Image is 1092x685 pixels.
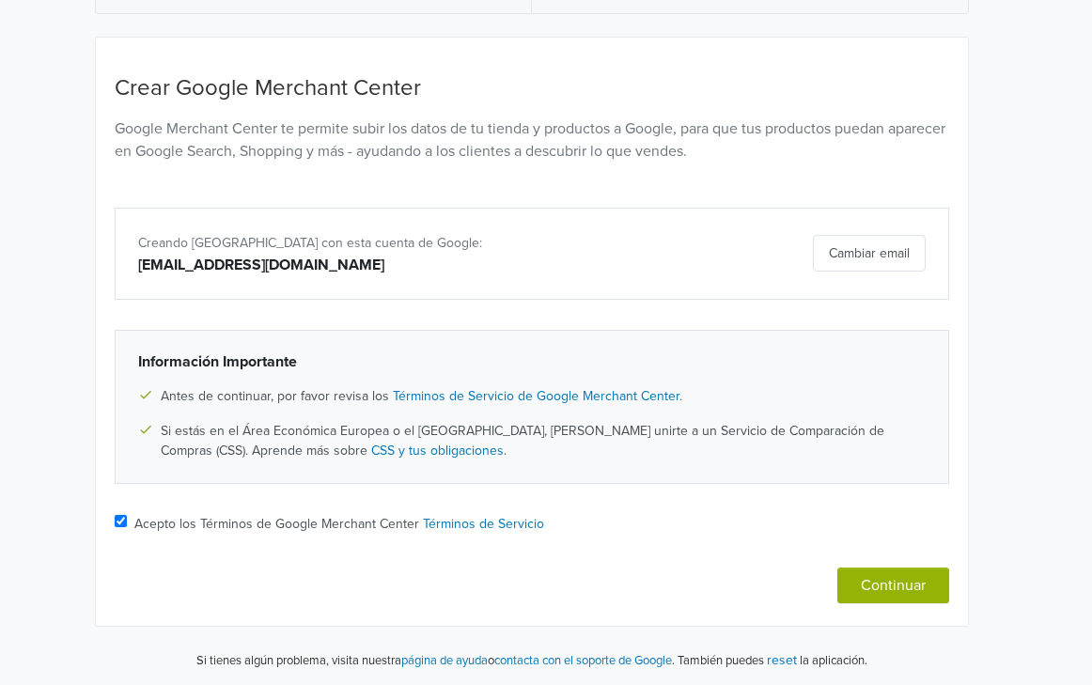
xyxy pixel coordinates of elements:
[138,235,482,251] span: Creando [GEOGRAPHIC_DATA] con esta cuenta de Google:
[115,75,949,102] h4: Crear Google Merchant Center
[138,353,926,371] h6: Información Importante
[138,254,654,276] div: [EMAIL_ADDRESS][DOMAIN_NAME]
[393,388,679,404] a: Términos de Servicio de Google Merchant Center
[371,443,504,459] a: CSS y tus obligaciones
[134,514,544,534] label: Acepto los Términos de Google Merchant Center
[675,649,867,671] p: También puedes la aplicación.
[423,516,544,532] a: Términos de Servicio
[196,652,675,671] p: Si tienes algún problema, visita nuestra o .
[813,235,926,272] button: Cambiar email
[161,421,926,460] span: Si estás en el Área Económica Europea o el [GEOGRAPHIC_DATA], [PERSON_NAME] unirte a un Servicio ...
[401,653,488,668] a: página de ayuda
[115,117,949,163] p: Google Merchant Center te permite subir los datos de tu tienda y productos a Google, para que tus...
[161,386,682,406] span: Antes de continuar, por favor revisa los .
[767,649,797,671] button: reset
[837,568,949,603] button: Continuar
[494,653,672,668] a: contacta con el soporte de Google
